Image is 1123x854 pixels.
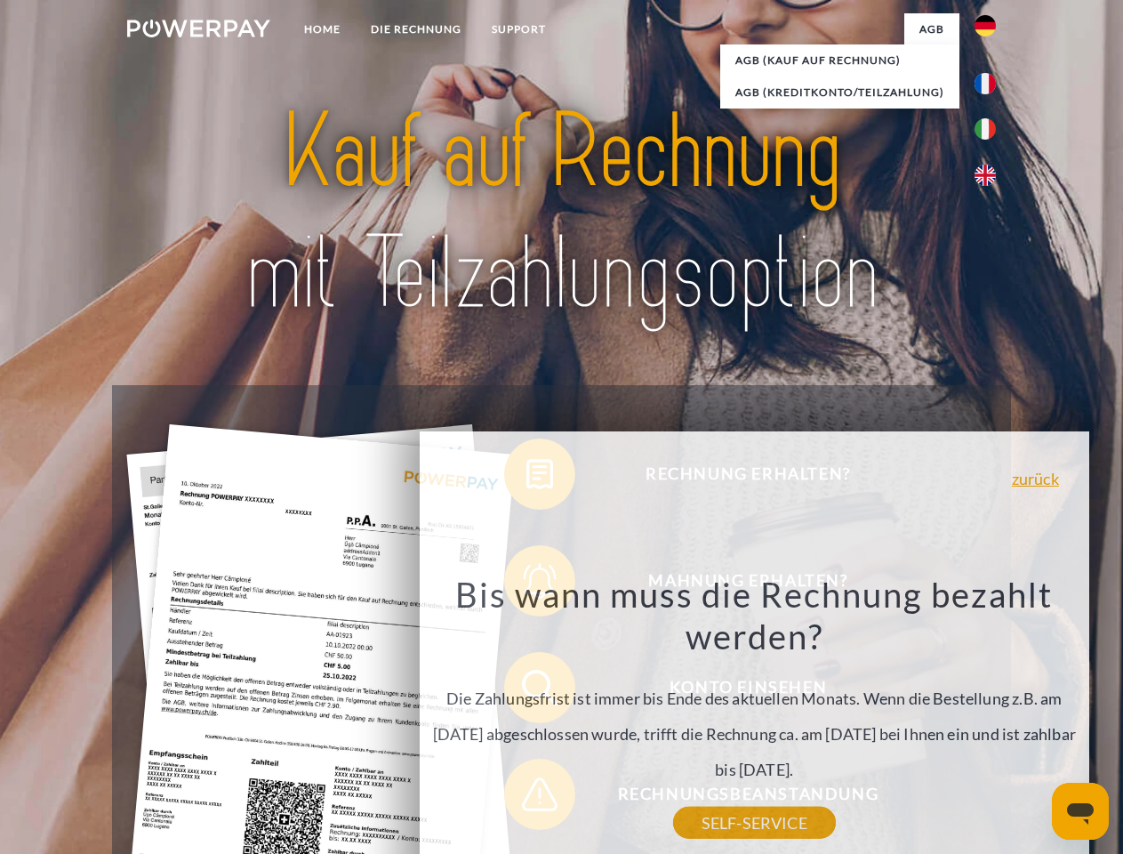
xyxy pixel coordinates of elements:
h3: Bis wann muss die Rechnung bezahlt werden? [429,573,1079,658]
a: zurück [1012,471,1059,487]
img: en [975,165,996,186]
a: SELF-SERVICE [673,807,836,839]
a: DIE RECHNUNG [356,13,477,45]
img: title-powerpay_de.svg [170,85,953,341]
img: de [975,15,996,36]
img: it [975,118,996,140]
a: AGB (Kauf auf Rechnung) [720,44,959,77]
a: agb [904,13,959,45]
img: logo-powerpay-white.svg [127,20,270,37]
a: SUPPORT [477,13,561,45]
img: fr [975,73,996,94]
a: Home [289,13,356,45]
a: AGB (Kreditkonto/Teilzahlung) [720,77,959,109]
iframe: Schaltfläche zum Öffnen des Messaging-Fensters [1052,783,1109,840]
div: Die Zahlungsfrist ist immer bis Ende des aktuellen Monats. Wenn die Bestellung z.B. am [DATE] abg... [429,573,1079,823]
